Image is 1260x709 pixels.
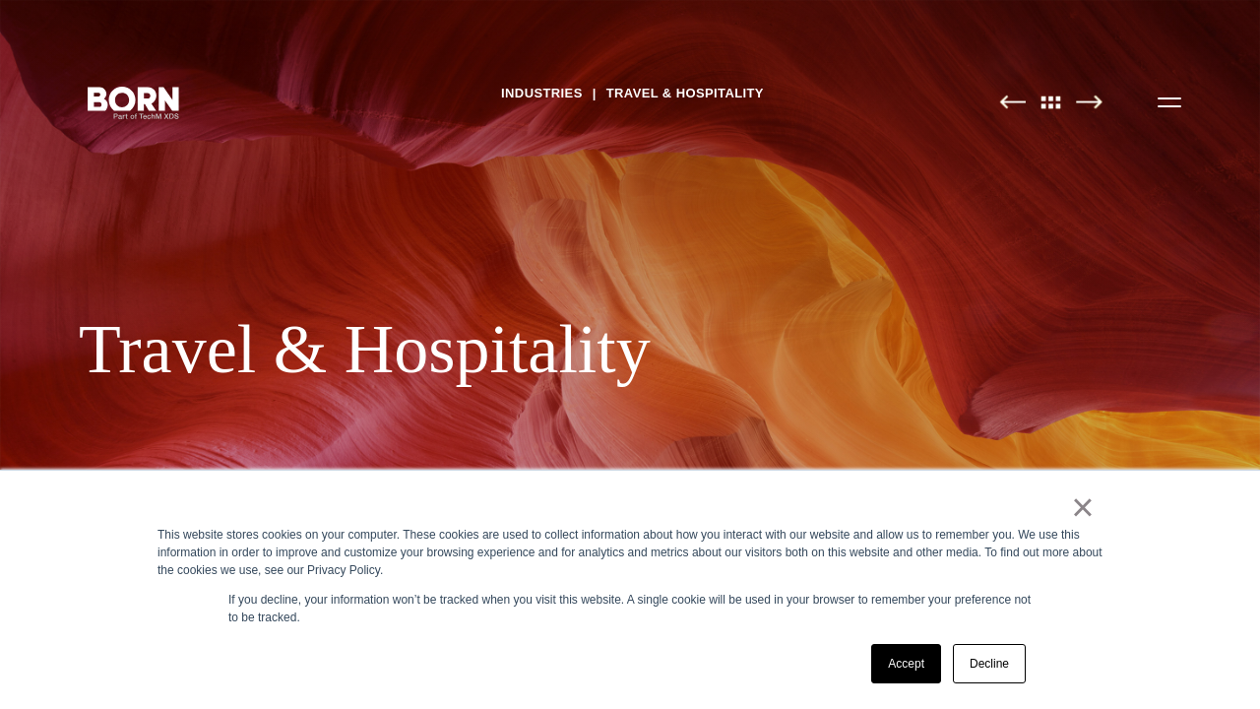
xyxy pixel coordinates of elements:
[501,79,583,108] a: Industries
[871,644,941,683] a: Accept
[1071,498,1095,516] a: ×
[999,95,1026,109] img: Previous Page
[228,591,1032,626] p: If you decline, your information won’t be tracked when you visit this website. A single cookie wi...
[1076,95,1102,109] img: Next Page
[79,309,1181,390] div: Travel & Hospitality
[157,526,1102,579] div: This website stores cookies on your computer. These cookies are used to collect information about...
[1146,81,1193,122] button: Open
[953,644,1026,683] a: Decline
[606,79,764,108] a: Travel & Hospitality
[1031,95,1072,109] img: All Pages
